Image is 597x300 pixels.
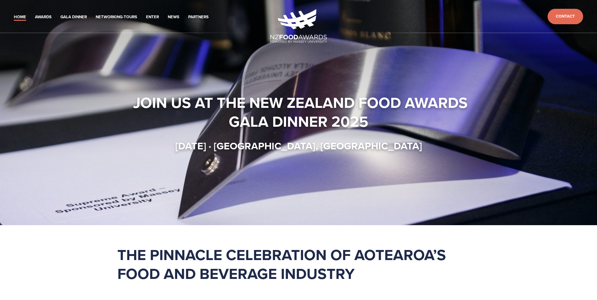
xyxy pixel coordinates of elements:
[548,9,583,24] a: Contact
[188,14,209,21] a: Partners
[133,92,471,132] strong: Join us at the New Zealand Food Awards Gala Dinner 2025
[146,14,159,21] a: Enter
[35,14,52,21] a: Awards
[168,14,179,21] a: News
[175,138,422,153] strong: [DATE] · [GEOGRAPHIC_DATA], [GEOGRAPHIC_DATA]
[14,14,26,21] a: Home
[60,14,87,21] a: Gala Dinner
[96,14,137,21] a: Networking-Tours
[117,245,480,283] h1: The pinnacle celebration of Aotearoa’s food and beverage industry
